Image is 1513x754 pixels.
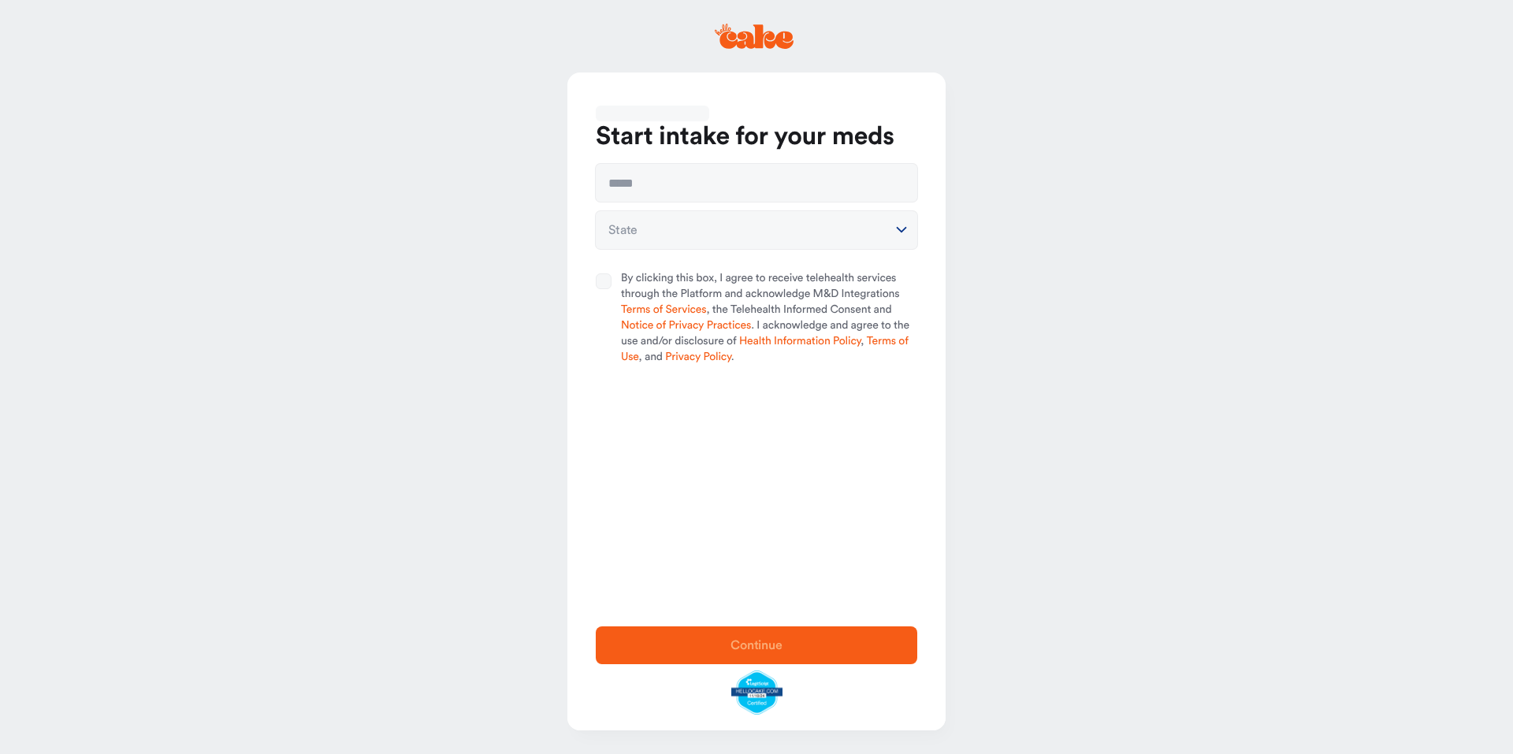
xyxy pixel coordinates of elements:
a: Privacy Policy [665,351,730,362]
button: By clicking this box, I agree to receive telehealth services through the Platform and acknowledge... [596,273,612,289]
span: By clicking this box, I agree to receive telehealth services through the Platform and acknowledge... [621,271,917,366]
a: Terms of Services [621,304,706,315]
h1: Start intake for your meds [596,121,917,153]
button: Continue [596,626,917,664]
a: Terms of Use [621,336,909,362]
a: Health Information Policy [739,336,861,347]
span: Continue [730,639,783,652]
img: legit-script-certified.png [731,670,783,715]
a: Notice of Privacy Practices [621,320,751,331]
